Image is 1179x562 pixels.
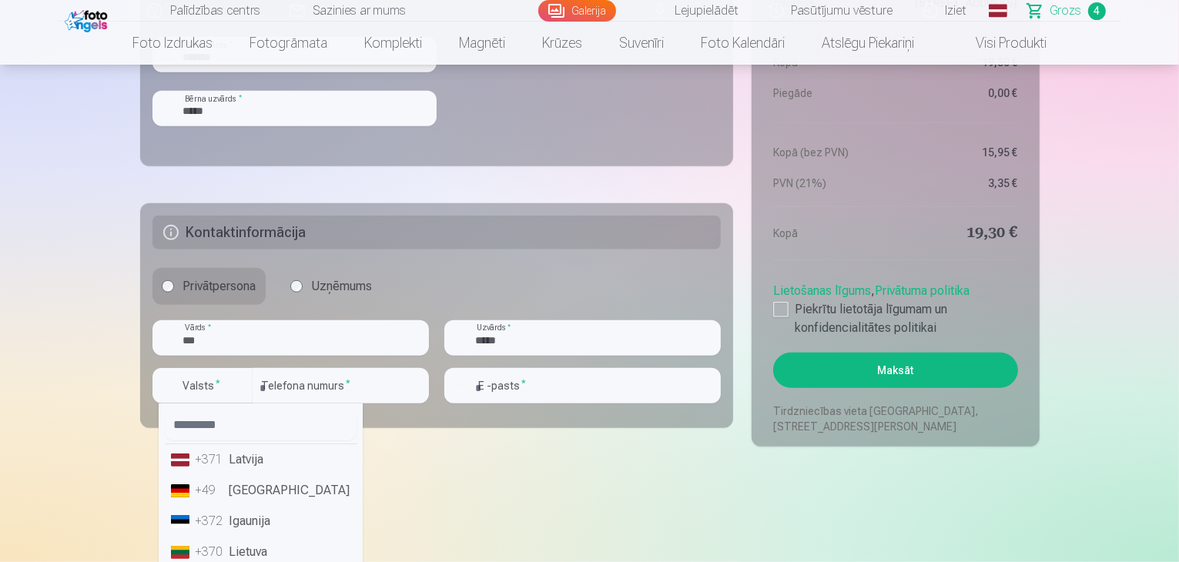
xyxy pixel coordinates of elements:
a: Magnēti [440,22,524,65]
div: +372 [196,512,226,530]
input: Privātpersona [162,280,174,293]
img: /fa1 [65,6,112,32]
dt: Kopā [773,222,888,244]
a: Visi produkti [933,22,1065,65]
dt: PVN (21%) [773,176,888,191]
a: Krūzes [524,22,601,65]
input: Uzņēmums [290,280,303,293]
label: Valsts [177,378,227,393]
li: Latvija [165,444,357,475]
a: Foto izdrukas [114,22,231,65]
h5: Kontaktinformācija [152,216,722,249]
dt: Kopā (bez PVN) [773,145,888,160]
dd: 0,00 € [903,85,1018,101]
div: +371 [196,450,226,469]
a: Fotogrāmata [231,22,346,65]
a: Foto kalendāri [682,22,803,65]
a: Atslēgu piekariņi [803,22,933,65]
dd: 19,30 € [903,222,1018,244]
div: , [773,276,1017,337]
dt: Piegāde [773,85,888,101]
div: +370 [196,543,226,561]
button: Maksāt [773,353,1017,388]
li: Igaunija [165,506,357,537]
a: Komplekti [346,22,440,65]
label: Piekrītu lietotāja līgumam un konfidencialitātes politikai [773,300,1017,337]
dd: 3,35 € [903,176,1018,191]
button: Valsts* [152,368,253,403]
li: [GEOGRAPHIC_DATA] [165,475,357,506]
span: 4 [1088,2,1106,20]
label: Uzņēmums [281,268,382,305]
a: Lietošanas līgums [773,283,871,298]
p: Tirdzniecības vieta [GEOGRAPHIC_DATA], [STREET_ADDRESS][PERSON_NAME] [773,403,1017,434]
dd: 15,95 € [903,145,1018,160]
div: +49 [196,481,226,500]
a: Privātuma politika [875,283,970,298]
label: Privātpersona [152,268,266,305]
span: Grozs [1050,2,1082,20]
a: Suvenīri [601,22,682,65]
